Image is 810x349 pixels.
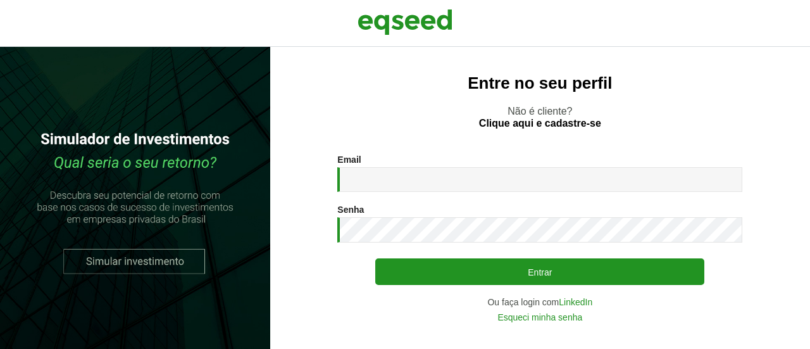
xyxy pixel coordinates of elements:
a: Esqueci minha senha [497,313,582,322]
a: LinkedIn [559,298,592,307]
h2: Entre no seu perfil [296,74,785,92]
label: Email [337,155,361,164]
p: Não é cliente? [296,105,785,129]
a: Clique aqui e cadastre-se [479,118,601,129]
img: EqSeed Logo [358,6,452,38]
div: Ou faça login com [337,298,742,307]
button: Entrar [375,258,704,285]
label: Senha [337,205,364,214]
